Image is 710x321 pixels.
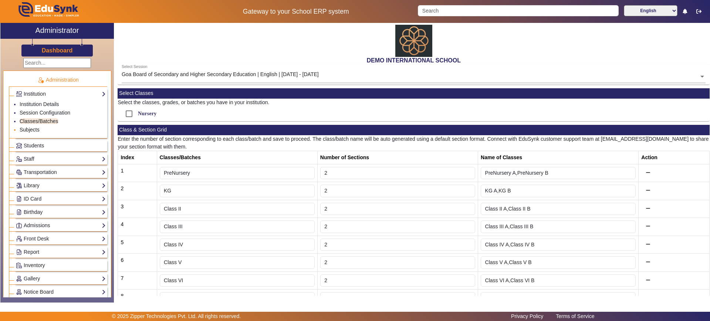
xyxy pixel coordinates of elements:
a: Institution Details [20,101,59,107]
a: Classes/Batches [20,118,58,124]
input: Search... [23,58,91,68]
h2: DEMO INTERNATIONAL SCHOOL [118,57,710,64]
td: 5 [118,236,157,254]
a: Subjects [20,127,40,133]
p: Select the classes, grades, or batches you have in your institution. [118,99,710,106]
a: Session Configuration [20,110,70,116]
td: 3 [118,200,157,218]
th: Index [118,151,157,164]
img: abdd4561-dfa5-4bc5-9f22-bd710a8d2831 [395,25,432,57]
h5: Gateway to your School ERP system [182,8,410,16]
th: Classes/Batches [157,151,317,164]
th: Name of Classes [478,151,639,164]
a: Inventory [16,261,106,270]
img: Students.png [16,143,22,148]
h3: Dashboard [42,47,73,54]
label: Nursery [136,110,157,117]
span: Students [24,143,44,148]
a: Administrator [0,23,114,39]
a: Privacy Policy [507,311,547,321]
mat-card-header: Select Classes [118,88,710,99]
td: 4 [118,218,157,236]
td: 7 [118,272,157,290]
div: Select Session [122,64,147,70]
td: 8 [118,290,157,308]
div: Goa Board of Secondary and Higher Secondary Education | English | [DATE] - [DATE] [122,71,319,78]
input: Search [418,5,618,16]
span: Inventory [24,262,45,268]
a: Terms of Service [552,311,598,321]
mat-card-header: Class & Section Grid [118,125,710,135]
a: Students [16,141,106,150]
img: Inventory.png [16,263,22,268]
img: Administration.png [37,77,44,83]
td: 2 [118,182,157,200]
a: Dashboard [41,47,73,54]
p: Enter the number of section corresponding to each class/batch and save to proceed. The class/batc... [118,135,710,151]
p: Administration [9,76,107,84]
h2: Administrator [35,26,79,35]
td: 1 [118,164,157,182]
th: Action [639,151,710,164]
th: Number of Sections [317,151,478,164]
td: 6 [118,254,157,272]
p: © 2025 Zipper Technologies Pvt. Ltd. All rights reserved. [112,313,241,320]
